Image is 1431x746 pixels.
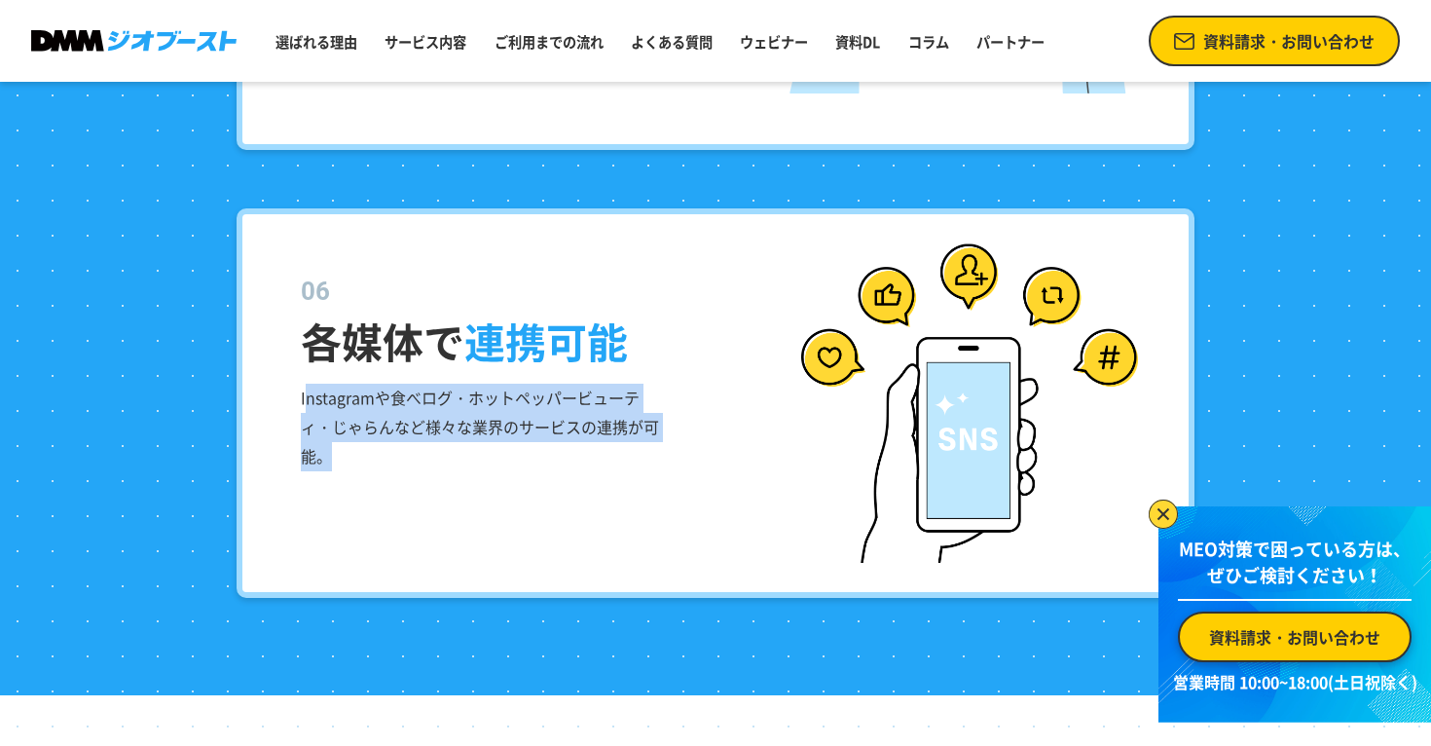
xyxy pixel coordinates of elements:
[1149,16,1400,66] a: 資料請求・お問い合わせ
[969,23,1052,60] a: パートナー
[301,273,1159,372] dt: 各媒体で
[1209,625,1380,649] span: 資料請求・お問い合わせ
[301,384,666,470] p: Instagramや食べログ・ホットペッパービューティ・じゃらんなど様々な業界のサービスの連携が可能。
[1203,29,1375,53] span: 資料請求・お問い合わせ
[732,23,816,60] a: ウェビナー
[487,23,611,60] a: ご利用までの流れ
[464,311,628,371] span: 連携可能
[1178,612,1412,662] a: 資料請求・お問い合わせ
[827,23,888,60] a: 資料DL
[900,23,957,60] a: コラム
[1170,670,1419,693] p: 営業時間 10:00~18:00(土日祝除く)
[1149,500,1178,529] img: バナーを閉じる
[268,23,365,60] a: 選ばれる理由
[1178,536,1412,601] p: MEO対策で困っている方は、 ぜひご検討ください！
[377,23,474,60] a: サービス内容
[623,23,720,60] a: よくある質問
[31,30,237,53] img: DMMジオブースト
